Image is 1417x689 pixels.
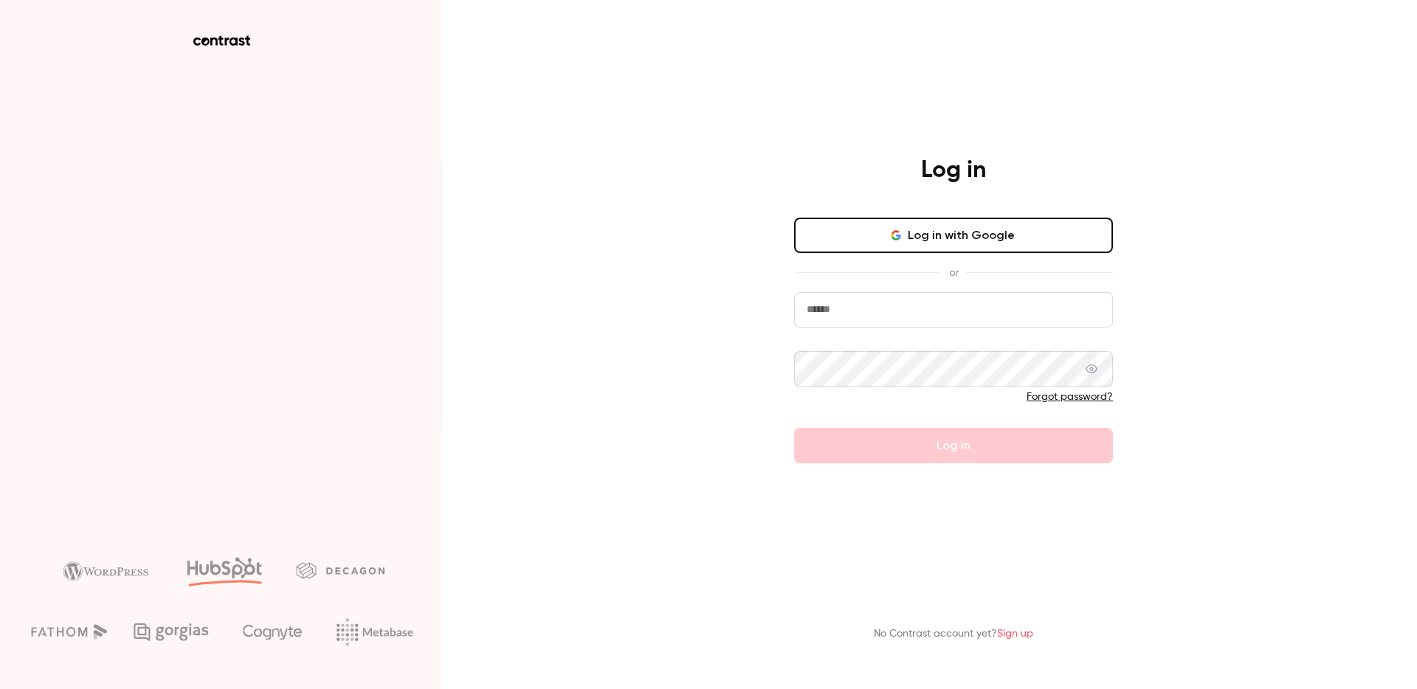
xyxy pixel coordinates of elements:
[1027,392,1113,402] a: Forgot password?
[874,626,1033,642] p: No Contrast account yet?
[942,265,966,280] span: or
[997,629,1033,639] a: Sign up
[921,156,986,185] h4: Log in
[296,562,385,578] img: decagon
[794,218,1113,253] button: Log in with Google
